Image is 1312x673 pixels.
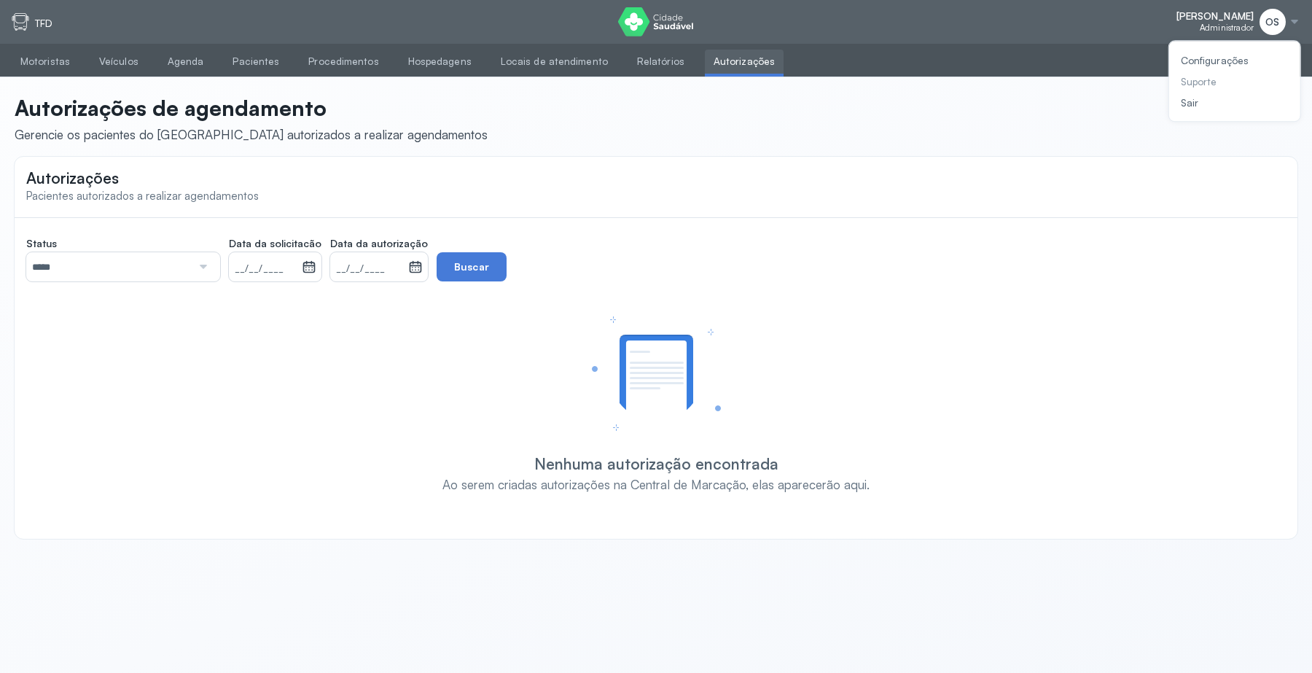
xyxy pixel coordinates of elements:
p: Autorizações de agendamento [15,95,488,121]
a: Relatórios [628,50,693,74]
div: Configurações [1181,55,1249,67]
small: __/__/____ [336,262,402,276]
div: Ao serem criadas autorizações na Central de Marcação, elas aparecerão aqui. [442,477,870,492]
a: Locais de atendimento [492,50,617,74]
span: Administrador [1200,23,1254,33]
a: Hospedagens [399,50,480,74]
a: Autorizações [705,50,784,74]
span: Autorizações [26,168,119,187]
span: Pacientes autorizados a realizar agendamentos [26,189,259,203]
span: [PERSON_NAME] [1176,10,1254,23]
img: tfd.svg [12,13,29,31]
p: TFD [35,17,52,30]
a: Pacientes [224,50,288,74]
div: Gerencie os pacientes do [GEOGRAPHIC_DATA] autorizados a realizar agendamentos [15,127,488,142]
img: logo do Cidade Saudável [618,7,693,36]
div: Nenhuma autorização encontrada [534,454,778,473]
a: Procedimentos [300,50,387,74]
span: Data da solicitacão [229,237,321,250]
a: Agenda [159,50,213,74]
button: Buscar [437,252,507,281]
img: Imagem de Empty State [592,316,721,431]
a: Motoristas [12,50,79,74]
div: Suporte [1181,76,1249,88]
a: Veículos [90,50,147,74]
span: OS [1265,16,1279,28]
span: Status [26,237,57,250]
small: __/__/____ [235,262,296,276]
div: Sair [1181,97,1249,109]
span: Data da autorização [330,237,428,250]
